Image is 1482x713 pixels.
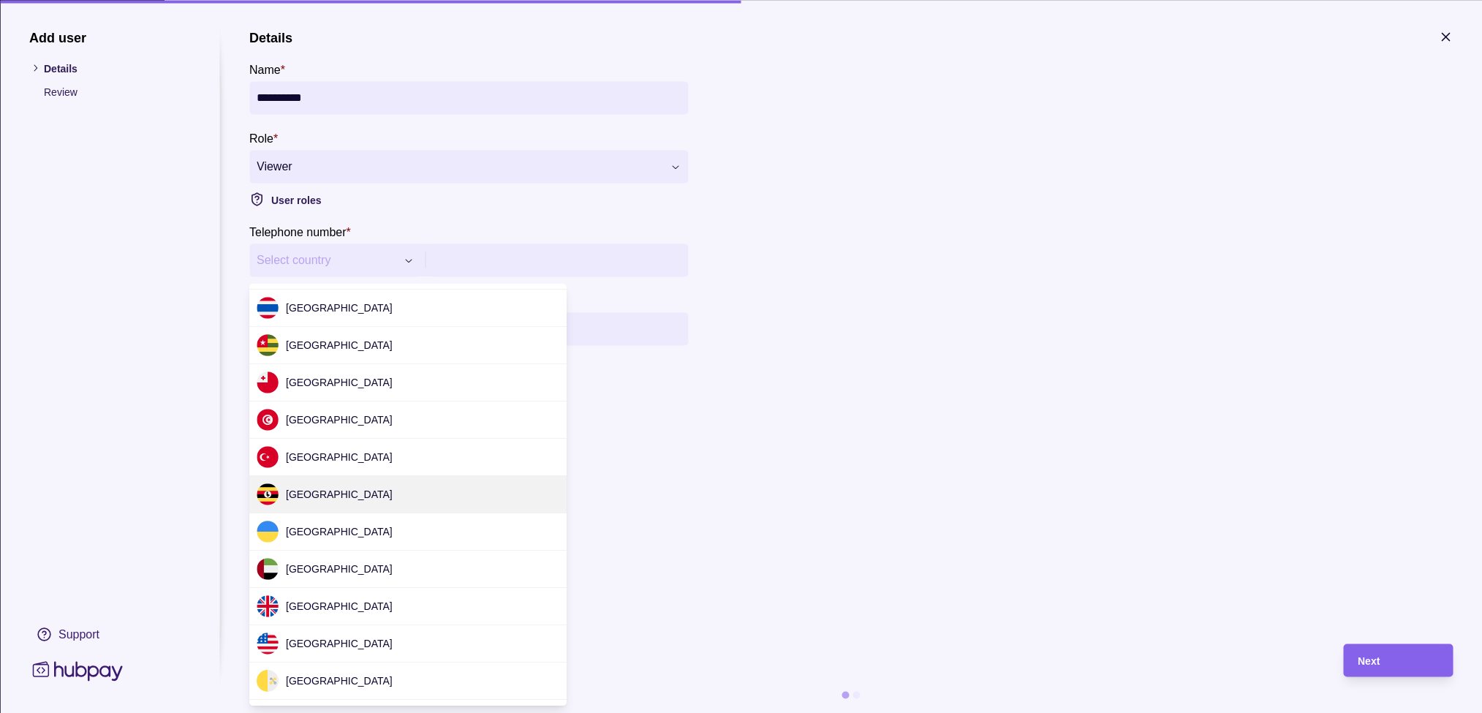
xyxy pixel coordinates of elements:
[286,675,393,687] span: [GEOGRAPHIC_DATA]
[257,446,279,468] img: tr
[286,488,393,500] span: [GEOGRAPHIC_DATA]
[286,451,393,463] span: [GEOGRAPHIC_DATA]
[257,670,279,692] img: va
[286,339,393,351] span: [GEOGRAPHIC_DATA]
[286,563,393,575] span: [GEOGRAPHIC_DATA]
[257,595,279,617] img: gb
[257,633,279,654] img: us
[257,558,279,580] img: ae
[286,526,393,537] span: [GEOGRAPHIC_DATA]
[286,414,393,426] span: [GEOGRAPHIC_DATA]
[286,377,393,388] span: [GEOGRAPHIC_DATA]
[257,297,279,319] img: th
[257,409,279,431] img: tn
[286,638,393,649] span: [GEOGRAPHIC_DATA]
[286,302,393,314] span: [GEOGRAPHIC_DATA]
[286,600,393,612] span: [GEOGRAPHIC_DATA]
[257,334,279,356] img: tg
[257,483,279,505] img: ug
[257,371,279,393] img: to
[257,521,279,543] img: ua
